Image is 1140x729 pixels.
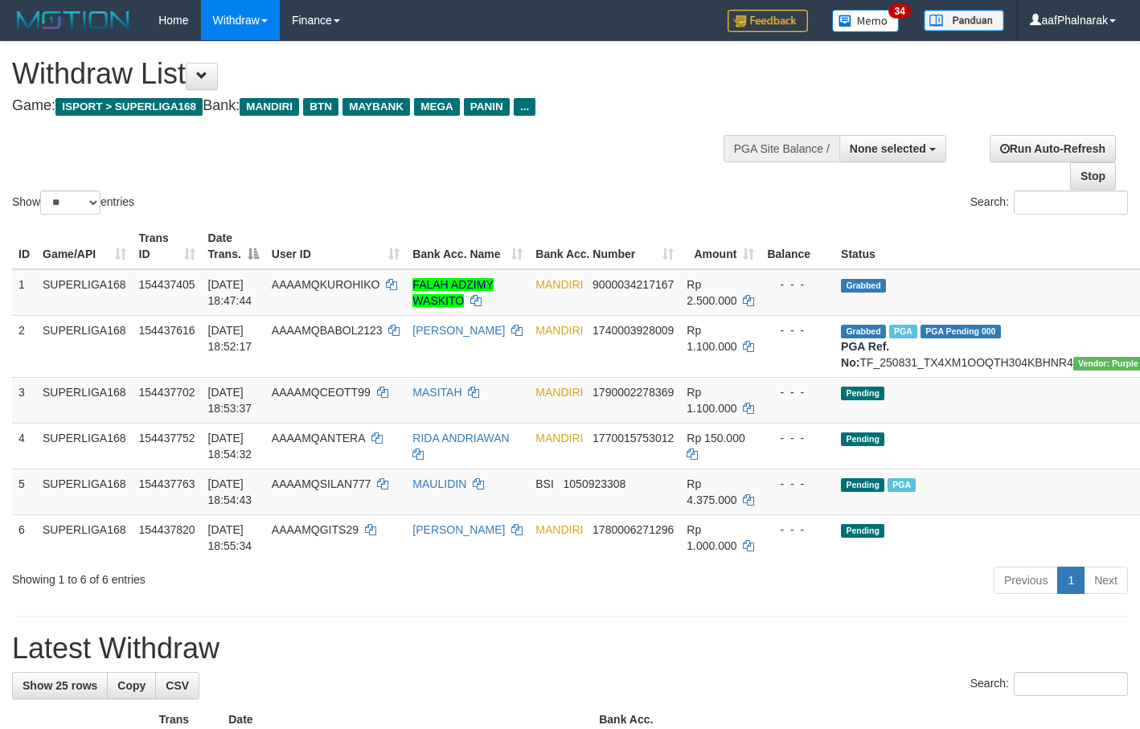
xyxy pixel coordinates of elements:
[272,477,371,490] span: AAAAMQSILAN777
[1014,190,1128,215] input: Search:
[208,386,252,415] span: [DATE] 18:53:37
[767,476,828,492] div: - - -
[36,469,133,514] td: SUPERLIGA168
[970,190,1128,215] label: Search:
[240,98,299,116] span: MANDIRI
[564,477,626,490] span: Copy 1050923308 to clipboard
[139,477,195,490] span: 154437763
[208,477,252,506] span: [DATE] 18:54:43
[535,523,583,536] span: MANDIRI
[139,278,195,291] span: 154437405
[272,278,380,291] span: AAAAMQKUROHIKO
[687,324,736,353] span: Rp 1.100.000
[12,514,36,560] td: 6
[36,269,133,316] td: SUPERLIGA168
[272,432,365,444] span: AAAAMQANTERA
[841,279,886,293] span: Grabbed
[208,523,252,552] span: [DATE] 18:55:34
[12,8,134,32] img: MOTION_logo.png
[535,432,583,444] span: MANDIRI
[724,135,839,162] div: PGA Site Balance /
[687,477,736,506] span: Rp 4.375.000
[272,523,359,536] span: AAAAMQGITS29
[303,98,338,116] span: BTN
[133,223,202,269] th: Trans ID: activate to sort column ascending
[414,98,460,116] span: MEGA
[412,386,461,399] a: MASITAH
[841,387,884,400] span: Pending
[535,278,583,291] span: MANDIRI
[850,142,926,155] span: None selected
[107,672,156,699] a: Copy
[272,386,371,399] span: AAAAMQCEOTT99
[166,679,189,692] span: CSV
[767,276,828,293] div: - - -
[680,223,761,269] th: Amount: activate to sort column ascending
[36,423,133,469] td: SUPERLIGA168
[921,325,1001,338] span: PGA Pending
[687,386,736,415] span: Rp 1.100.000
[202,223,265,269] th: Date Trans.: activate to sort column descending
[535,477,554,490] span: BSI
[529,223,680,269] th: Bank Acc. Number: activate to sort column ascending
[12,190,134,215] label: Show entries
[994,567,1058,594] a: Previous
[12,633,1128,665] h1: Latest Withdraw
[767,430,828,446] div: - - -
[841,432,884,446] span: Pending
[265,223,407,269] th: User ID: activate to sort column ascending
[889,325,917,338] span: Marked by aafsoumeymey
[593,386,674,399] span: Copy 1790002278369 to clipboard
[767,322,828,338] div: - - -
[761,223,834,269] th: Balance
[12,58,744,90] h1: Withdraw List
[272,324,383,337] span: AAAAMQBABOL2123
[412,324,505,337] a: [PERSON_NAME]
[12,98,744,114] h4: Game: Bank:
[593,278,674,291] span: Copy 9000034217167 to clipboard
[767,384,828,400] div: - - -
[841,325,886,338] span: Grabbed
[155,672,199,699] a: CSV
[593,523,674,536] span: Copy 1780006271296 to clipboard
[139,386,195,399] span: 154437702
[728,10,808,32] img: Feedback.jpg
[36,315,133,377] td: SUPERLIGA168
[412,523,505,536] a: [PERSON_NAME]
[514,98,535,116] span: ...
[208,324,252,353] span: [DATE] 18:52:17
[139,523,195,536] span: 154437820
[888,478,916,492] span: Marked by aafsoumeymey
[1070,162,1116,190] a: Stop
[139,324,195,337] span: 154437616
[535,386,583,399] span: MANDIRI
[767,522,828,538] div: - - -
[40,190,100,215] select: Showentries
[412,278,493,307] a: FALAH ADZIMY WASKITO
[12,469,36,514] td: 5
[464,98,510,116] span: PANIN
[406,223,529,269] th: Bank Acc. Name: activate to sort column ascending
[839,135,946,162] button: None selected
[593,432,674,444] span: Copy 1770015753012 to clipboard
[36,514,133,560] td: SUPERLIGA168
[342,98,410,116] span: MAYBANK
[970,672,1128,696] label: Search:
[412,432,509,444] a: RIDA ANDRIAWAN
[12,377,36,423] td: 3
[55,98,203,116] span: ISPORT > SUPERLIGA168
[36,377,133,423] td: SUPERLIGA168
[832,10,900,32] img: Button%20Memo.svg
[139,432,195,444] span: 154437752
[1057,567,1085,594] a: 1
[1084,567,1128,594] a: Next
[687,432,744,444] span: Rp 150.000
[12,423,36,469] td: 4
[12,672,108,699] a: Show 25 rows
[412,477,466,490] a: MAULIDIN
[1014,672,1128,696] input: Search:
[841,340,889,369] b: PGA Ref. No:
[924,10,1004,31] img: panduan.png
[23,679,97,692] span: Show 25 rows
[841,524,884,538] span: Pending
